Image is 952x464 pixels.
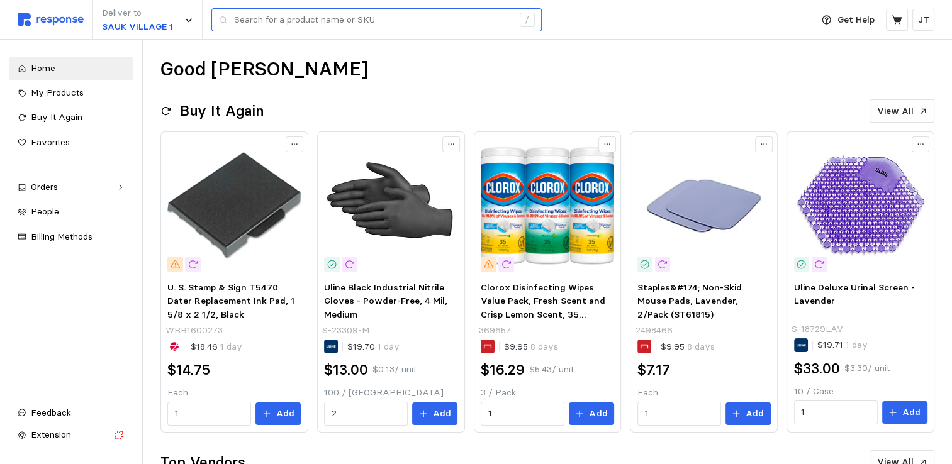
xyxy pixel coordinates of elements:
p: 2498466 [635,324,672,338]
input: Qty [488,402,557,425]
p: Add [746,407,764,421]
span: Buy It Again [31,111,82,123]
p: $5.43 / unit [529,363,574,377]
div: / [520,13,535,28]
span: Feedback [31,407,71,418]
span: 8 days [528,341,558,352]
img: S-23309-M [324,139,457,272]
h2: $16.29 [481,360,525,380]
a: Buy It Again [9,106,133,129]
p: 369657 [479,324,511,338]
button: Add [725,402,771,425]
h1: Good [PERSON_NAME] [160,57,368,82]
button: Feedback [9,402,133,424]
button: JT [912,9,934,31]
span: Billing Methods [31,231,92,242]
p: $9.95 [661,340,715,354]
span: People [31,206,59,217]
span: My Products [31,87,84,98]
button: Add [255,402,301,425]
button: Get Help [814,8,882,32]
button: Add [412,402,457,425]
a: My Products [9,82,133,104]
input: Qty [801,401,870,424]
button: Add [569,402,614,425]
p: Add [433,407,451,421]
img: UNT_USSP5470BK.webp [167,139,301,272]
button: View All [870,99,934,123]
span: Home [31,62,55,74]
p: S-23309-M [322,324,369,338]
p: $19.71 [817,338,868,352]
p: Add [589,407,607,421]
p: 100 / [GEOGRAPHIC_DATA] [324,386,457,400]
img: S-18729LAV_US [794,139,927,272]
a: Favorites [9,131,133,154]
img: E39A7B4D-8468-421F-938AB60B785BFF46_sc7 [637,139,771,272]
p: 10 / Case [794,385,927,399]
input: Search for a product name or SKU [234,9,513,31]
div: Orders [31,180,111,194]
button: Add [882,401,927,424]
span: Favorites [31,136,70,148]
p: $3.30 / unit [844,362,890,375]
h2: $33.00 [794,359,840,378]
button: Extension [9,424,133,446]
p: $9.95 [504,340,558,354]
p: $0.13 / unit [372,363,417,377]
span: 1 day [843,339,868,350]
h2: $7.17 [637,360,670,380]
a: Billing Methods [9,226,133,248]
p: $18.46 [191,340,242,354]
img: svg%3e [18,13,84,26]
input: Qty [175,402,244,425]
span: Staples&#174; Non-Skid Mouse Pads, Lavender, 2/Pack (ST61815) [637,282,742,320]
p: SAUK VILLAGE 1 [102,20,173,34]
h2: $13.00 [324,360,368,380]
p: Add [276,407,294,421]
input: Qty [332,402,401,425]
h2: Buy It Again [180,101,264,121]
p: Get Help [837,13,875,27]
h2: $14.75 [167,360,210,380]
span: 8 days [685,341,715,352]
p: Each [167,386,301,400]
span: Uline Black Industrial Nitrile Gloves - Powder-Free, 4 Mil, Medium [324,282,447,320]
p: Each [637,386,771,400]
input: Qty [644,402,714,425]
span: Clorox Disinfecting Wipes Value Pack, Fresh Scent and Crisp Lemon Scent, 35 Wipes/Canister, 3/Pac... [481,282,607,348]
p: Deliver to [102,6,173,20]
p: View All [877,104,914,118]
span: U. S. Stamp & Sign T5470 Dater Replacement Ink Pad, 1 5/8 x 2 1/2, Black [167,282,294,320]
span: 1 day [375,341,400,352]
span: Extension [31,429,71,440]
p: Add [902,406,921,419]
img: 7ABD9D41-95F1-4A93-AE9377A1151A0A4F_sc7 [481,139,614,272]
p: S-18729LAV [792,323,843,336]
a: Home [9,57,133,80]
p: JT [918,13,929,27]
span: Uline Deluxe Urinal Screen - Lavender [794,282,915,307]
a: Orders [9,176,133,199]
p: WBB1600273 [165,324,223,338]
p: $19.70 [347,340,400,354]
span: 1 day [218,341,242,352]
p: 3 / Pack [481,386,614,400]
a: People [9,201,133,223]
